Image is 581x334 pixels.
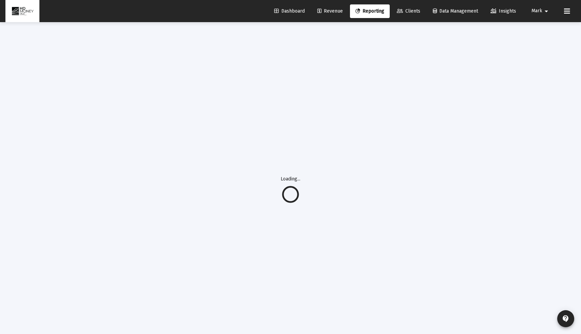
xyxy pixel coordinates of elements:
a: Insights [485,4,522,18]
mat-icon: contact_support [562,315,570,323]
a: Revenue [312,4,348,18]
span: Mark [531,8,542,14]
span: Reporting [355,8,384,14]
a: Dashboard [269,4,310,18]
span: Data Management [433,8,478,14]
a: Clients [391,4,426,18]
img: Dashboard [11,4,34,18]
button: Mark [523,4,559,18]
a: Data Management [427,4,483,18]
span: Insights [491,8,516,14]
span: Revenue [317,8,343,14]
span: Clients [397,8,420,14]
mat-icon: arrow_drop_down [542,4,550,18]
span: Dashboard [274,8,305,14]
a: Reporting [350,4,390,18]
